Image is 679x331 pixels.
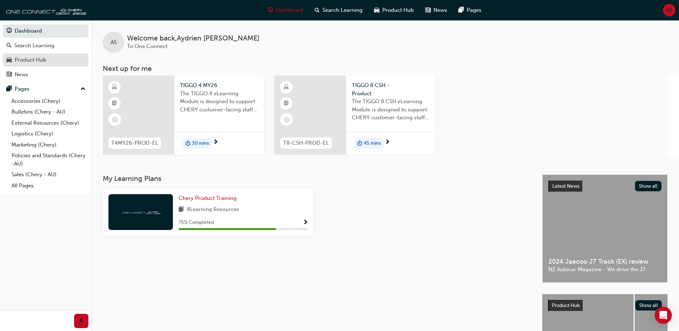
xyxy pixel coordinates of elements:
[548,265,661,274] span: NZ Autocar Magazine - We drive the J7.
[315,6,320,15] span: search-icon
[3,39,88,52] a: Search Learning
[15,71,28,79] div: News
[663,4,675,16] button: AS
[357,139,362,148] span: duration-icon
[9,139,88,150] a: Marketing (Chery)
[127,43,168,49] span: To One Connect
[127,34,260,43] span: Welcome back , Aydrien [PERSON_NAME]
[382,6,414,14] span: Product Hub
[552,302,580,308] span: Product Hub
[309,3,368,18] a: search-iconSearch Learning
[15,85,29,93] div: Pages
[187,205,239,214] span: 8 Learning Resources
[303,220,308,226] span: Show Progress
[374,6,379,15] span: car-icon
[419,3,453,18] a: news-iconNews
[262,3,309,18] a: guage-iconDashboard
[112,116,118,123] span: learningRecordVerb_NONE-icon
[15,56,46,64] div: Product Hub
[268,6,273,15] span: guage-icon
[283,116,290,123] span: learningRecordVerb_NONE-icon
[368,3,419,18] a: car-iconProduct Hub
[6,57,12,63] span: car-icon
[655,307,672,324] div: Open Intercom Messenger
[552,183,579,189] span: Latest News
[112,99,117,108] span: booktick-icon
[364,139,381,148] span: 45 mins
[385,139,390,146] span: next-icon
[635,181,662,191] button: Show all
[6,86,12,92] span: pages-icon
[548,300,662,311] a: Product HubShow all
[111,38,117,47] span: AS
[9,128,88,139] a: Logistics (Chery)
[3,53,88,67] a: Product Hub
[14,42,54,50] div: Search Learning
[179,205,184,214] span: book-icon
[9,169,88,180] a: Sales (Chery - AU)
[3,82,88,96] button: Pages
[666,6,672,14] span: AS
[548,258,661,266] span: 2024 Jaecoo J7 Track (EX) review
[433,6,447,14] span: News
[180,81,258,90] span: TIGGO 4 MY26
[185,139,190,148] span: duration-icon
[322,6,363,14] span: Search Learning
[121,208,160,215] img: oneconnect
[91,64,679,73] h3: Next up for me
[103,174,531,183] h3: My Learning Plans
[180,90,258,114] span: The TIGGO 4 eLearning Module is designed to support CHERY customer-facing staff with the product ...
[542,174,668,283] a: Latest NewsShow all2024 Jaecoo J7 Track (EX) reviewNZ Autocar Magazine - We drive the J7.
[3,23,88,82] button: DashboardSearch LearningProduct HubNews
[179,194,239,202] a: Chery Product Training
[4,3,86,17] img: oneconnect
[275,76,436,154] a: T8-CSH-PROD-ELTIGGO 8 CSH - ProductThe TIGGO 8 CSH eLearning Module is designed to support CHERY ...
[352,97,430,122] span: The TIGGO 8 CSH eLearning Module is designed to support CHERY customer-facing staff with the prod...
[352,81,430,97] span: TIGGO 8 CSH - Product
[459,6,464,15] span: pages-icon
[213,139,218,146] span: next-icon
[284,99,289,108] span: booktick-icon
[79,317,84,326] span: prev-icon
[635,300,662,311] button: Show all
[6,72,12,78] span: news-icon
[192,139,209,148] span: 30 mins
[6,28,12,34] span: guage-icon
[3,68,88,81] a: News
[111,139,158,147] span: T4MY26-PROD-EL
[179,219,214,227] span: 75 % Completed
[467,6,481,14] span: Pages
[9,106,88,117] a: Bulletins (Chery - AU)
[9,96,88,107] a: Accessories (Chery)
[548,181,661,192] a: Latest NewsShow all
[9,150,88,169] a: Policies and Standards (Chery -AU)
[6,43,11,49] span: search-icon
[179,195,237,201] span: Chery Product Training
[9,180,88,191] a: All Pages
[112,83,117,92] span: learningResourceType_ELEARNING-icon
[81,85,86,94] span: up-icon
[276,6,303,14] span: Dashboard
[9,117,88,129] a: External Resources (Chery)
[3,24,88,38] a: Dashboard
[425,6,431,15] span: news-icon
[284,83,289,92] span: learningResourceType_ELEARNING-icon
[103,76,264,154] a: T4MY26-PROD-ELTIGGO 4 MY26The TIGGO 4 eLearning Module is designed to support CHERY customer-faci...
[283,139,329,147] span: T8-CSH-PROD-EL
[453,3,487,18] a: pages-iconPages
[303,218,308,227] button: Show Progress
